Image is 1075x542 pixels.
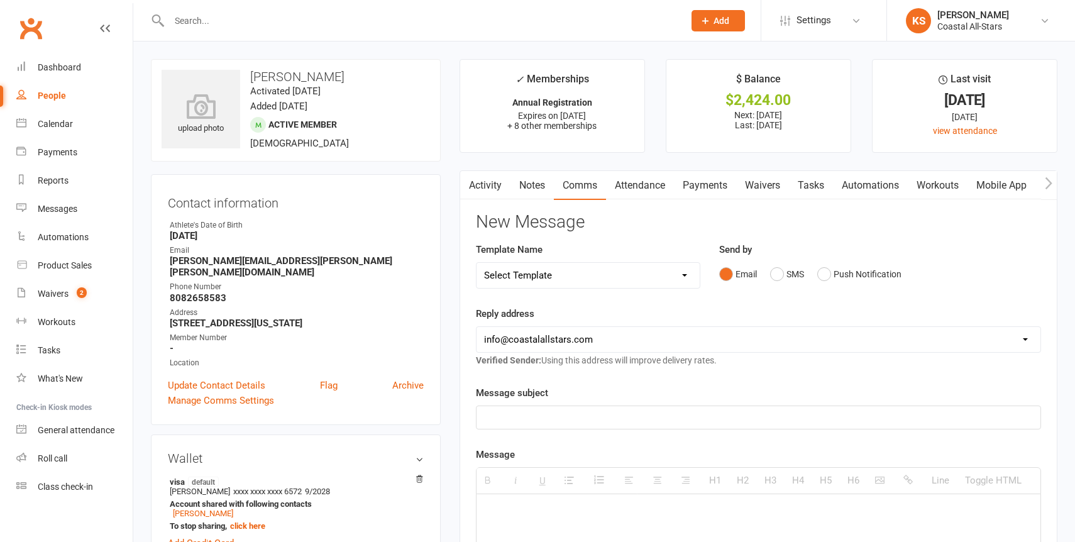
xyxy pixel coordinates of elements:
[170,343,424,354] strong: -
[168,191,424,210] h3: Contact information
[908,171,967,200] a: Workouts
[16,473,133,501] a: Class kiosk mode
[460,171,510,200] a: Activity
[38,232,89,242] div: Automations
[16,445,133,473] a: Roll call
[38,175,69,185] div: Reports
[719,242,752,257] label: Send by
[16,252,133,280] a: Product Sales
[162,70,430,84] h3: [PERSON_NAME]
[512,97,592,108] strong: Annual Registration
[170,521,417,531] strong: To stop sharing,
[170,307,424,319] div: Address
[38,147,77,157] div: Payments
[714,16,729,26] span: Add
[38,119,73,129] div: Calendar
[173,509,233,518] a: [PERSON_NAME]
[476,213,1041,232] h3: New Message
[38,91,66,101] div: People
[233,487,302,496] span: xxxx xxxx xxxx 6572
[476,242,543,257] label: Template Name
[320,378,338,393] a: Flag
[518,111,586,121] span: Expires on [DATE]
[736,71,781,94] div: $ Balance
[16,308,133,336] a: Workouts
[736,171,789,200] a: Waivers
[797,6,831,35] span: Settings
[939,71,991,94] div: Last visit
[906,8,931,33] div: KS
[268,119,337,130] span: Active member
[250,138,349,149] span: [DEMOGRAPHIC_DATA]
[937,21,1009,32] div: Coastal All-Stars
[16,280,133,308] a: Waivers 2
[16,223,133,252] a: Automations
[188,477,219,487] span: default
[170,357,424,369] div: Location
[884,110,1045,124] div: [DATE]
[170,219,424,231] div: Athlete's Date of Birth
[170,230,424,241] strong: [DATE]
[884,94,1045,107] div: [DATE]
[38,345,60,355] div: Tasks
[16,336,133,365] a: Tasks
[967,171,1035,200] a: Mobile App
[168,475,424,533] li: [PERSON_NAME]
[13,499,43,529] iframe: Intercom live chat
[476,385,548,401] label: Message subject
[16,53,133,82] a: Dashboard
[933,126,997,136] a: view attendance
[16,138,133,167] a: Payments
[692,10,745,31] button: Add
[789,171,833,200] a: Tasks
[170,245,424,257] div: Email
[165,12,675,30] input: Search...
[170,292,424,304] strong: 8082658583
[38,289,69,299] div: Waivers
[16,82,133,110] a: People
[170,499,417,509] strong: Account shared with following contacts
[38,260,92,270] div: Product Sales
[476,306,534,321] label: Reply address
[817,262,901,286] button: Push Notification
[38,425,114,435] div: General attendance
[168,393,274,408] a: Manage Comms Settings
[305,487,330,496] span: 9/2028
[16,365,133,393] a: What's New
[515,71,589,94] div: Memberships
[16,416,133,445] a: General attendance kiosk mode
[170,255,424,278] strong: [PERSON_NAME][EMAIL_ADDRESS][PERSON_NAME][PERSON_NAME][DOMAIN_NAME]
[678,110,839,130] p: Next: [DATE] Last: [DATE]
[554,171,606,200] a: Comms
[507,121,597,131] span: + 8 other memberships
[510,171,554,200] a: Notes
[162,94,240,135] div: upload photo
[606,171,674,200] a: Attendance
[476,355,717,365] span: Using this address will improve delivery rates.
[476,447,515,462] label: Message
[38,317,75,327] div: Workouts
[833,171,908,200] a: Automations
[16,110,133,138] a: Calendar
[392,378,424,393] a: Archive
[674,171,736,200] a: Payments
[38,204,77,214] div: Messages
[16,195,133,223] a: Messages
[476,355,541,365] strong: Verified Sender:
[38,373,83,384] div: What's New
[38,453,67,463] div: Roll call
[77,287,87,298] span: 2
[168,451,424,465] h3: Wallet
[170,318,424,329] strong: [STREET_ADDRESS][US_STATE]
[170,477,417,487] strong: visa
[170,281,424,293] div: Phone Number
[230,521,265,531] a: click here
[170,332,424,344] div: Member Number
[38,62,81,72] div: Dashboard
[38,482,93,492] div: Class check-in
[678,94,839,107] div: $2,424.00
[250,101,307,112] time: Added [DATE]
[937,9,1009,21] div: [PERSON_NAME]
[168,378,265,393] a: Update Contact Details
[16,167,133,195] a: Reports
